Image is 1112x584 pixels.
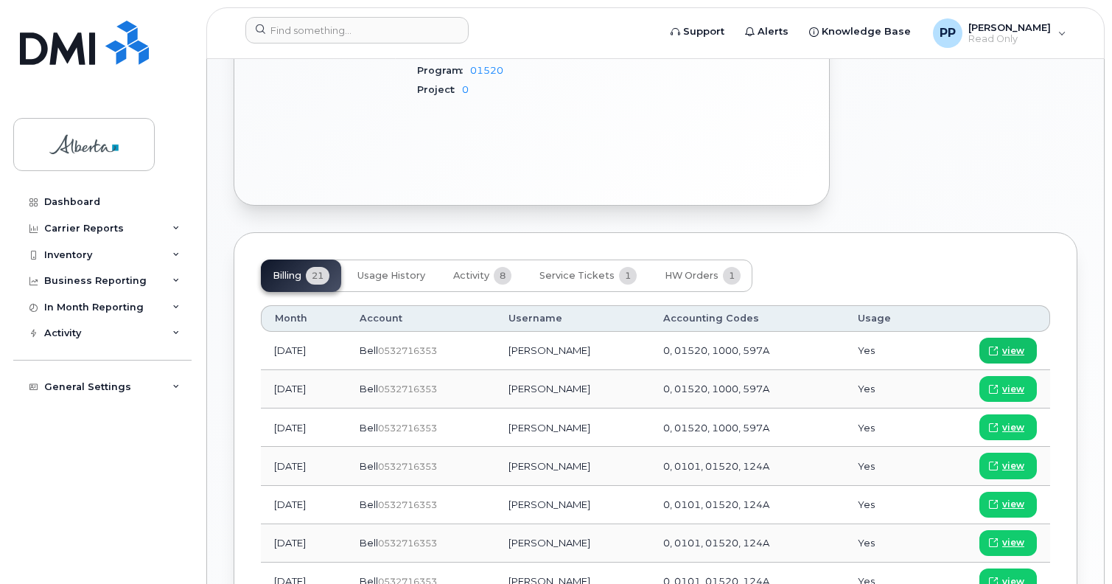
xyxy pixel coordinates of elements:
span: view [1002,459,1024,473]
span: view [1002,498,1024,511]
span: 0532716353 [378,461,437,472]
td: [PERSON_NAME] [495,332,650,370]
td: [PERSON_NAME] [495,524,650,563]
th: Accounting Codes [650,305,844,332]
span: view [1002,344,1024,358]
td: [DATE] [261,370,346,409]
span: 0, 0101, 01520, 124A [663,460,769,472]
span: view [1002,536,1024,549]
th: Usage [845,305,930,332]
span: 8 [494,267,511,285]
span: HW Orders [665,270,718,282]
span: Program [417,65,470,76]
span: Bell [360,537,378,549]
td: Yes [845,486,930,524]
td: [PERSON_NAME] [495,409,650,447]
span: Alerts [758,24,788,39]
a: view [979,453,1037,479]
span: 0, 0101, 01520, 124A [663,498,769,510]
span: Activity [453,270,489,282]
span: PP [940,24,956,42]
span: 0532716353 [378,499,437,510]
td: [DATE] [261,524,346,563]
span: 0532716353 [378,423,437,434]
td: [PERSON_NAME] [495,486,650,524]
span: Read Only [968,33,1051,45]
span: 0, 01520, 1000, 597A [663,383,769,394]
td: [DATE] [261,409,346,447]
a: Alerts [735,17,799,46]
span: Bell [360,422,378,434]
span: view [1002,383,1024,396]
td: [DATE] [261,447,346,485]
a: Knowledge Base [799,17,921,46]
a: view [979,492,1037,518]
input: Find something... [245,17,469,44]
a: view [979,338,1037,364]
span: [PERSON_NAME] [968,21,1051,33]
span: 0, 0101, 01520, 124A [663,537,769,549]
td: [PERSON_NAME] [495,447,650,485]
a: 0 [462,84,469,95]
a: 01520 [470,65,503,76]
span: 0532716353 [378,383,437,394]
span: 1 [619,267,637,285]
th: Account [346,305,495,332]
td: Yes [845,447,930,485]
td: Yes [845,524,930,563]
span: Bell [360,498,378,510]
span: view [1002,421,1024,434]
td: Yes [845,409,930,447]
span: 0, 01520, 1000, 597A [663,422,769,434]
a: view [979,414,1037,440]
span: 0, 01520, 1000, 597A [663,344,769,356]
span: Service Tickets [539,270,615,282]
div: Purviben Pandya [923,18,1077,48]
th: Month [261,305,346,332]
span: 1 [723,267,741,285]
a: view [979,530,1037,556]
td: [DATE] [261,332,346,370]
span: Bell [360,383,378,394]
td: [PERSON_NAME] [495,370,650,409]
span: Support [683,24,724,39]
span: Bell [360,460,378,472]
span: Knowledge Base [822,24,911,39]
span: Bell [360,344,378,356]
td: [DATE] [261,486,346,524]
span: Project [417,84,462,95]
a: Support [660,17,735,46]
td: Yes [845,370,930,409]
span: 0532716353 [378,538,437,549]
span: 0532716353 [378,345,437,356]
span: Usage History [357,270,425,282]
th: Username [495,305,650,332]
a: view [979,376,1037,402]
td: Yes [845,332,930,370]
